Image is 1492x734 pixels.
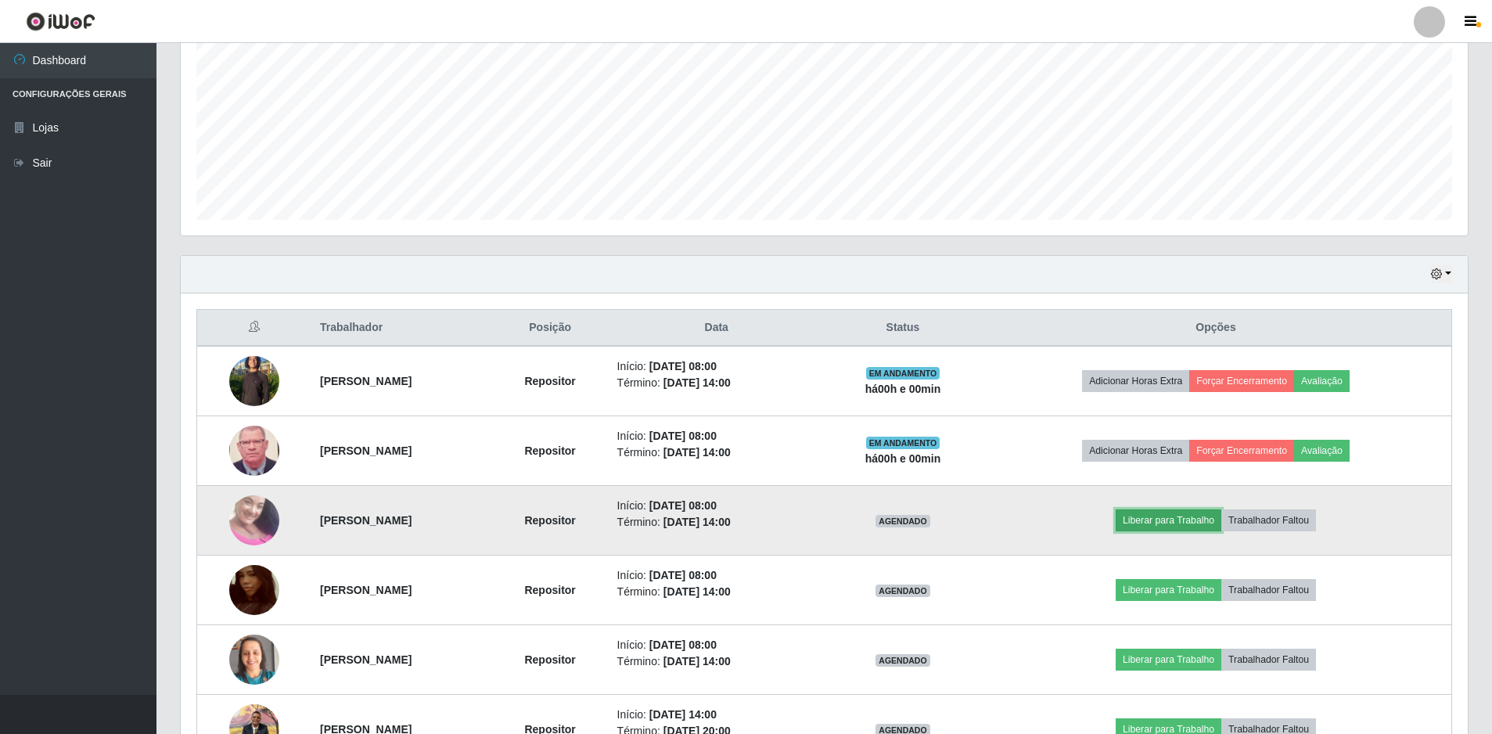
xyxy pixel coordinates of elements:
[524,514,575,527] strong: Repositor
[26,12,95,31] img: CoreUI Logo
[1221,649,1316,671] button: Trabalhador Faltou
[229,476,279,565] img: 1753110543973.jpeg
[524,653,575,666] strong: Repositor
[311,310,493,347] th: Trabalhador
[320,375,412,387] strong: [PERSON_NAME]
[524,584,575,596] strong: Repositor
[320,584,412,596] strong: [PERSON_NAME]
[1082,370,1189,392] button: Adicionar Horas Extra
[1294,440,1350,462] button: Avaliação
[825,310,980,347] th: Status
[617,567,816,584] li: Início:
[1116,649,1221,671] button: Liberar para Trabalho
[649,569,717,581] time: [DATE] 08:00
[493,310,608,347] th: Posição
[1082,440,1189,462] button: Adicionar Horas Extra
[617,584,816,600] li: Término:
[866,367,940,380] span: EM ANDAMENTO
[663,585,731,598] time: [DATE] 14:00
[649,430,717,442] time: [DATE] 08:00
[617,358,816,375] li: Início:
[229,336,279,426] img: 1750884845211.jpeg
[875,585,930,597] span: AGENDADO
[649,639,717,651] time: [DATE] 08:00
[1221,579,1316,601] button: Trabalhador Faltou
[617,375,816,391] li: Término:
[524,444,575,457] strong: Repositor
[649,360,717,372] time: [DATE] 08:00
[320,514,412,527] strong: [PERSON_NAME]
[663,446,731,459] time: [DATE] 14:00
[617,653,816,670] li: Término:
[617,514,816,531] li: Término:
[1189,370,1294,392] button: Forçar Encerramento
[617,444,816,461] li: Término:
[649,499,717,512] time: [DATE] 08:00
[663,516,731,528] time: [DATE] 14:00
[866,437,940,449] span: EM ANDAMENTO
[663,655,731,667] time: [DATE] 14:00
[1189,440,1294,462] button: Forçar Encerramento
[865,383,941,395] strong: há 00 h e 00 min
[1116,579,1221,601] button: Liberar para Trabalho
[617,498,816,514] li: Início:
[875,515,930,527] span: AGENDADO
[320,653,412,666] strong: [PERSON_NAME]
[229,418,279,484] img: 1750202852235.jpeg
[980,310,1451,347] th: Opções
[875,654,930,667] span: AGENDADO
[229,536,279,645] img: 1753963411980.jpeg
[229,615,279,704] img: 1755715203050.jpeg
[617,428,816,444] li: Início:
[663,376,731,389] time: [DATE] 14:00
[1221,509,1316,531] button: Trabalhador Faltou
[617,707,816,723] li: Início:
[1116,509,1221,531] button: Liberar para Trabalho
[1294,370,1350,392] button: Avaliação
[617,637,816,653] li: Início:
[649,708,717,721] time: [DATE] 14:00
[608,310,825,347] th: Data
[524,375,575,387] strong: Repositor
[865,452,941,465] strong: há 00 h e 00 min
[320,444,412,457] strong: [PERSON_NAME]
